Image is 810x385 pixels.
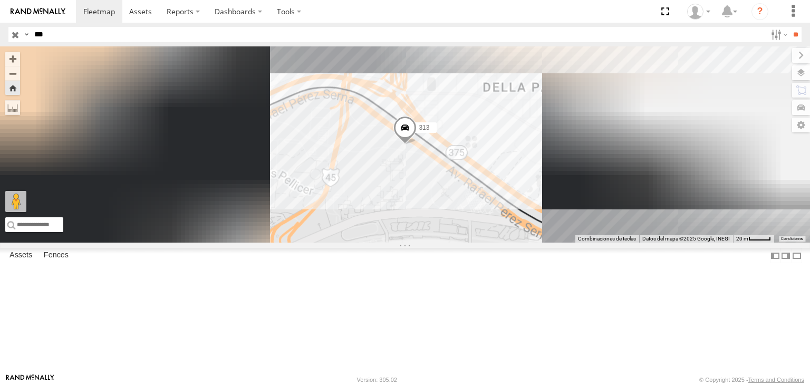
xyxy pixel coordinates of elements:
[767,27,789,42] label: Search Filter Options
[38,248,74,263] label: Fences
[419,124,429,131] span: 313
[5,100,20,115] label: Measure
[699,377,804,383] div: © Copyright 2025 -
[22,27,31,42] label: Search Query
[781,237,803,241] a: Condiciones
[5,81,20,95] button: Zoom Home
[357,377,397,383] div: Version: 305.02
[751,3,768,20] i: ?
[733,235,774,243] button: Escala del mapa: 20 m por 39 píxeles
[736,236,748,242] span: 20 m
[780,248,791,263] label: Dock Summary Table to the Right
[4,248,37,263] label: Assets
[5,191,26,212] button: Arrastra el hombrecito naranja al mapa para abrir Street View
[642,236,730,242] span: Datos del mapa ©2025 Google, INEGI
[770,248,780,263] label: Dock Summary Table to the Left
[5,66,20,81] button: Zoom out
[578,235,636,243] button: Combinaciones de teclas
[792,118,810,132] label: Map Settings
[11,8,65,15] img: rand-logo.svg
[683,4,714,20] div: Irving Rodriguez
[748,377,804,383] a: Terms and Conditions
[6,374,54,385] a: Visit our Website
[792,248,802,263] label: Hide Summary Table
[5,52,20,66] button: Zoom in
